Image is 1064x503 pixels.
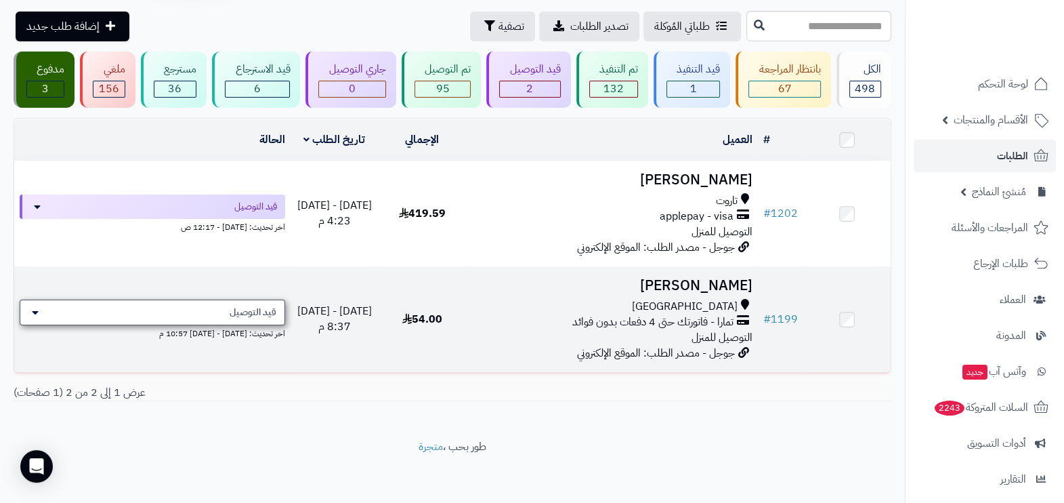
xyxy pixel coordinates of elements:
[952,218,1028,237] span: المراجعات والأسئلة
[539,12,639,41] a: تصدير الطلبات
[209,52,303,108] a: قيد الاسترجاع 6
[16,12,129,41] a: إضافة طلب جديد
[914,427,1056,460] a: أدوات التسويق
[93,62,125,77] div: ملغي
[654,18,710,35] span: طلباتي المُوكلة
[27,81,64,97] div: 3
[667,81,719,97] div: 1
[914,283,1056,316] a: العملاء
[763,205,771,222] span: #
[660,209,733,224] span: applepay - visa
[763,132,770,148] a: #
[405,132,439,148] a: الإجمالي
[399,52,484,108] a: تم التوصيل 95
[303,132,365,148] a: تاريخ الطلب
[471,278,752,294] h3: [PERSON_NAME]
[763,311,798,327] a: #1199
[318,62,385,77] div: جاري التوصيل
[234,200,277,214] span: قيد التوصيل
[225,62,290,77] div: قيد الاسترجاع
[20,219,285,233] div: اخر تحديث: [DATE] - 12:17 ص
[962,365,987,380] span: جديد
[723,132,752,148] a: العميل
[933,398,1028,417] span: السلات المتروكة
[972,182,1026,201] span: مُنشئ النماذج
[933,400,966,416] span: 2243
[577,345,735,361] span: جوجل - مصدر الطلب: الموقع الإلكتروني
[20,450,53,483] div: Open Intercom Messenger
[414,62,471,77] div: تم التوصيل
[297,197,372,229] span: [DATE] - [DATE] 4:23 م
[763,205,798,222] a: #1202
[20,325,285,340] div: اخر تحديث: [DATE] - [DATE] 10:57 م
[484,52,573,108] a: قيد التوصيل 2
[972,10,1051,39] img: logo-2.png
[498,18,524,35] span: تصفية
[42,81,49,97] span: 3
[436,81,450,97] span: 95
[3,385,452,401] div: عرض 1 إلى 2 من 2 (1 صفحات)
[470,12,535,41] button: تصفية
[914,319,1056,352] a: المدونة
[632,299,738,315] span: [GEOGRAPHIC_DATA]
[643,12,741,41] a: طلباتي المُوكلة
[749,81,820,97] div: 67
[914,247,1056,280] a: طلبات الإرجاع
[914,355,1056,388] a: وآتس آبجديد
[973,254,1028,273] span: طلبات الإرجاع
[763,311,771,327] span: #
[402,311,442,327] span: 54.00
[589,62,638,77] div: تم التنفيذ
[914,391,1056,424] a: السلات المتروكة2243
[1000,470,1026,489] span: التقارير
[967,434,1026,453] span: أدوات التسويق
[349,81,356,97] span: 0
[415,81,470,97] div: 95
[855,81,875,97] span: 498
[570,18,629,35] span: تصدير الطلبات
[572,315,733,330] span: تمارا - فاتورتك حتى 4 دفعات بدون فوائد
[716,193,738,209] span: تاروت
[603,81,624,97] span: 132
[399,205,446,222] span: 419.59
[319,81,385,97] div: 0
[590,81,637,97] div: 132
[254,81,261,97] span: 6
[849,62,881,77] div: الكل
[961,362,1026,381] span: وآتس آب
[733,52,833,108] a: بانتظار المراجعة 67
[77,52,137,108] a: ملغي 156
[471,172,752,188] h3: [PERSON_NAME]
[691,329,752,346] span: التوصيل للمنزل
[500,81,559,97] div: 2
[574,52,651,108] a: تم التنفيذ 132
[26,18,100,35] span: إضافة طلب جديد
[226,81,289,97] div: 6
[303,52,398,108] a: جاري التوصيل 0
[11,52,77,108] a: مدفوع 3
[297,303,372,335] span: [DATE] - [DATE] 8:37 م
[230,306,276,319] span: قيد التوصيل
[748,62,820,77] div: بانتظار المراجعة
[914,68,1056,100] a: لوحة التحكم
[154,81,196,97] div: 36
[996,326,1026,345] span: المدونة
[93,81,124,97] div: 156
[168,81,182,97] span: 36
[259,132,285,148] a: الحالة
[690,81,697,97] span: 1
[526,81,533,97] span: 2
[834,52,894,108] a: الكل498
[26,62,64,77] div: مدفوع
[99,81,119,97] span: 156
[914,212,1056,244] a: المراجعات والأسئلة
[778,81,791,97] span: 67
[138,52,209,108] a: مسترجع 36
[666,62,720,77] div: قيد التنفيذ
[154,62,196,77] div: مسترجع
[978,75,1028,94] span: لوحة التحكم
[914,463,1056,496] a: التقارير
[954,110,1028,129] span: الأقسام والمنتجات
[691,224,752,240] span: التوصيل للمنزل
[1000,290,1026,309] span: العملاء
